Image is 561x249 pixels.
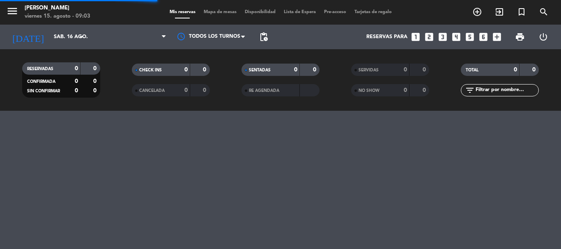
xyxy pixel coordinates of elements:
[184,67,188,73] strong: 0
[25,12,90,21] div: viernes 15. agosto - 09:03
[249,89,279,93] span: RE AGENDADA
[538,32,548,42] i: power_settings_new
[424,32,435,42] i: looks_two
[76,32,86,42] i: arrow_drop_down
[366,34,407,40] span: Reservas para
[531,25,555,49] div: LOG OUT
[139,89,165,93] span: CANCELADA
[423,87,428,93] strong: 0
[494,7,504,17] i: exit_to_app
[539,7,549,17] i: search
[27,89,60,93] span: SIN CONFIRMAR
[166,10,200,14] span: Mis reservas
[532,67,537,73] strong: 0
[423,67,428,73] strong: 0
[478,32,489,42] i: looks_6
[320,10,350,14] span: Pre-acceso
[359,68,379,72] span: SERVIDAS
[75,88,78,94] strong: 0
[6,5,18,20] button: menu
[280,10,320,14] span: Lista de Espera
[410,32,421,42] i: looks_one
[464,32,475,42] i: looks_5
[451,32,462,42] i: looks_4
[437,32,448,42] i: looks_3
[359,89,379,93] span: NO SHOW
[466,68,478,72] span: TOTAL
[404,87,407,93] strong: 0
[515,32,525,42] span: print
[75,78,78,84] strong: 0
[203,87,208,93] strong: 0
[465,85,475,95] i: filter_list
[313,67,318,73] strong: 0
[93,88,98,94] strong: 0
[203,67,208,73] strong: 0
[200,10,241,14] span: Mapa de mesas
[259,32,269,42] span: pending_actions
[75,66,78,71] strong: 0
[517,7,527,17] i: turned_in_not
[404,67,407,73] strong: 0
[241,10,280,14] span: Disponibilidad
[472,7,482,17] i: add_circle_outline
[93,66,98,71] strong: 0
[249,68,271,72] span: SENTADAS
[350,10,396,14] span: Tarjetas de regalo
[6,5,18,17] i: menu
[475,86,538,95] input: Filtrar por nombre...
[294,67,297,73] strong: 0
[492,32,502,42] i: add_box
[25,4,90,12] div: [PERSON_NAME]
[139,68,162,72] span: CHECK INS
[27,80,55,84] span: CONFIRMADA
[27,67,53,71] span: RESERVADAS
[184,87,188,93] strong: 0
[93,78,98,84] strong: 0
[514,67,517,73] strong: 0
[6,28,50,46] i: [DATE]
